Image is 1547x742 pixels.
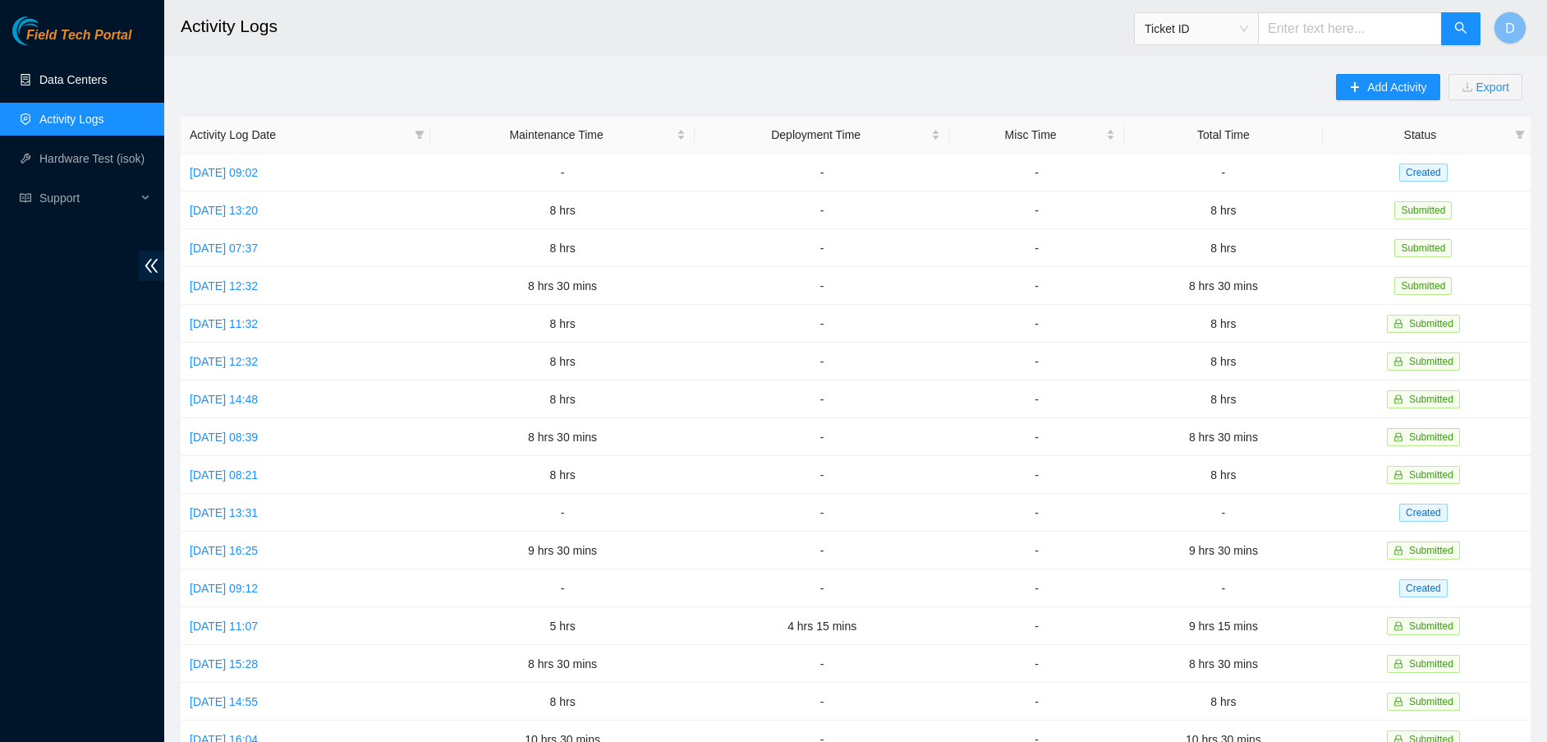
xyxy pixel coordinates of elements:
[190,431,258,444] a: [DATE] 08:39
[949,154,1124,191] td: -
[1124,191,1323,229] td: 8 hrs
[1505,18,1515,39] span: D
[190,317,258,330] a: [DATE] 11:32
[430,380,695,418] td: 8 hrs
[430,645,695,683] td: 8 hrs 30 mins
[695,267,949,305] td: -
[695,494,949,532] td: -
[1399,164,1448,182] span: Created
[949,456,1124,494] td: -
[39,73,107,86] a: Data Centers
[949,683,1124,721] td: -
[1515,130,1525,140] span: filter
[695,569,949,607] td: -
[190,544,258,557] a: [DATE] 16:25
[190,242,258,255] a: [DATE] 07:37
[190,166,258,179] a: [DATE] 09:02
[695,343,949,380] td: -
[139,251,164,281] span: double-left
[949,569,1124,607] td: -
[430,683,695,721] td: 8 hrs
[190,468,258,482] a: [DATE] 08:21
[1124,229,1323,267] td: 8 hrs
[1124,569,1323,607] td: -
[949,607,1124,645] td: -
[12,16,83,45] img: Akamai Technologies
[1124,343,1323,380] td: 8 hrs
[1393,470,1403,480] span: lock
[430,418,695,456] td: 8 hrs 30 mins
[190,695,258,708] a: [DATE] 14:55
[949,191,1124,229] td: -
[695,380,949,418] td: -
[1367,78,1426,96] span: Add Activity
[26,28,131,44] span: Field Tech Portal
[949,229,1124,267] td: -
[190,393,258,406] a: [DATE] 14:48
[1409,394,1453,405] span: Submitted
[430,229,695,267] td: 8 hrs
[695,456,949,494] td: -
[415,130,425,140] span: filter
[190,620,258,633] a: [DATE] 11:07
[1393,697,1403,707] span: lock
[695,154,949,191] td: -
[1393,319,1403,329] span: lock
[430,607,695,645] td: 5 hrs
[1124,267,1323,305] td: 8 hrs 30 mins
[1393,659,1403,669] span: lock
[411,122,428,147] span: filter
[1124,494,1323,532] td: -
[430,305,695,343] td: 8 hrs
[1124,305,1323,343] td: 8 hrs
[1512,122,1528,147] span: filter
[695,683,949,721] td: -
[1448,74,1522,100] button: downloadExport
[190,657,258,671] a: [DATE] 15:28
[1336,74,1439,100] button: plusAdd Activity
[1393,357,1403,366] span: lock
[190,355,258,368] a: [DATE] 12:32
[1394,239,1452,257] span: Submitted
[12,30,131,51] a: Akamai TechnologiesField Tech Portal
[430,494,695,532] td: -
[430,267,695,305] td: 8 hrs 30 mins
[1258,12,1442,45] input: Enter text here...
[1332,126,1508,144] span: Status
[1394,201,1452,219] span: Submitted
[949,267,1124,305] td: -
[949,343,1124,380] td: -
[1393,394,1403,404] span: lock
[949,494,1124,532] td: -
[1349,81,1361,94] span: plus
[1124,117,1323,154] th: Total Time
[1394,277,1452,295] span: Submitted
[1454,21,1467,37] span: search
[695,645,949,683] td: -
[430,456,695,494] td: 8 hrs
[949,418,1124,456] td: -
[1393,546,1403,555] span: lock
[1399,579,1448,597] span: Created
[1441,12,1480,45] button: search
[1409,469,1453,481] span: Submitted
[695,229,949,267] td: -
[190,582,258,595] a: [DATE] 09:12
[190,126,408,144] span: Activity Log Date
[1124,380,1323,418] td: 8 hrs
[1124,607,1323,645] td: 9 hrs 15 mins
[695,418,949,456] td: -
[39,152,145,165] a: Hardware Test (isok)
[190,204,258,217] a: [DATE] 13:20
[39,182,136,214] span: Support
[949,645,1124,683] td: -
[949,305,1124,343] td: -
[1124,418,1323,456] td: 8 hrs 30 mins
[430,191,695,229] td: 8 hrs
[949,532,1124,569] td: -
[430,154,695,191] td: -
[1409,658,1453,670] span: Submitted
[1124,532,1323,569] td: 9 hrs 30 mins
[1409,356,1453,367] span: Submitted
[1124,645,1323,683] td: 8 hrs 30 mins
